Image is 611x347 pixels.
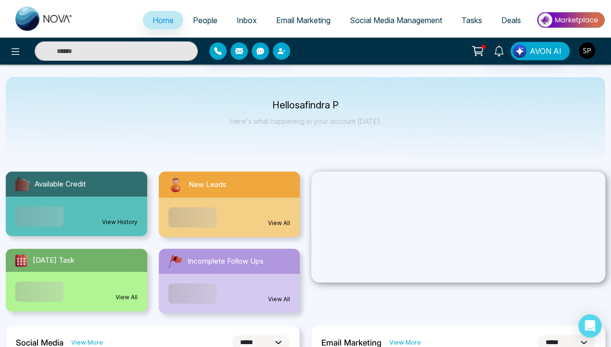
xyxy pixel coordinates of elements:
a: New LeadsView All [153,172,306,237]
a: Social Media Management [340,11,452,29]
span: Inbox [237,15,257,25]
a: View History [102,218,138,227]
span: Available Credit [35,179,86,190]
span: People [193,15,217,25]
a: View All [115,293,138,302]
a: Inbox [227,11,267,29]
span: New Leads [189,179,227,190]
a: View All [268,295,290,304]
img: User Avatar [579,42,595,59]
span: Tasks [461,15,482,25]
p: Hello safindra P [230,101,382,109]
img: Market-place.gif [535,9,605,31]
p: Here's what happening in your account [DATE]. [230,117,382,125]
span: Incomplete Follow Ups [188,256,264,267]
a: Home [143,11,183,29]
img: Lead Flow [513,44,526,58]
span: AVON AI [530,45,561,57]
a: People [183,11,227,29]
a: Deals [492,11,531,29]
span: [DATE] Task [33,255,75,266]
img: newLeads.svg [166,175,185,194]
img: followUps.svg [166,253,184,270]
a: View More [389,338,421,347]
span: Home [153,15,174,25]
span: Email Marketing [276,15,331,25]
a: Incomplete Follow UpsView All [153,249,306,313]
a: Email Marketing [267,11,340,29]
img: todayTask.svg [13,253,29,268]
a: View More [71,338,103,347]
a: Tasks [452,11,492,29]
span: Deals [501,15,521,25]
a: View All [268,219,290,227]
img: availableCredit.svg [13,175,31,193]
div: Open Intercom Messenger [578,314,601,337]
img: Nova CRM Logo [15,7,73,31]
button: AVON AI [510,42,570,60]
span: Social Media Management [350,15,442,25]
